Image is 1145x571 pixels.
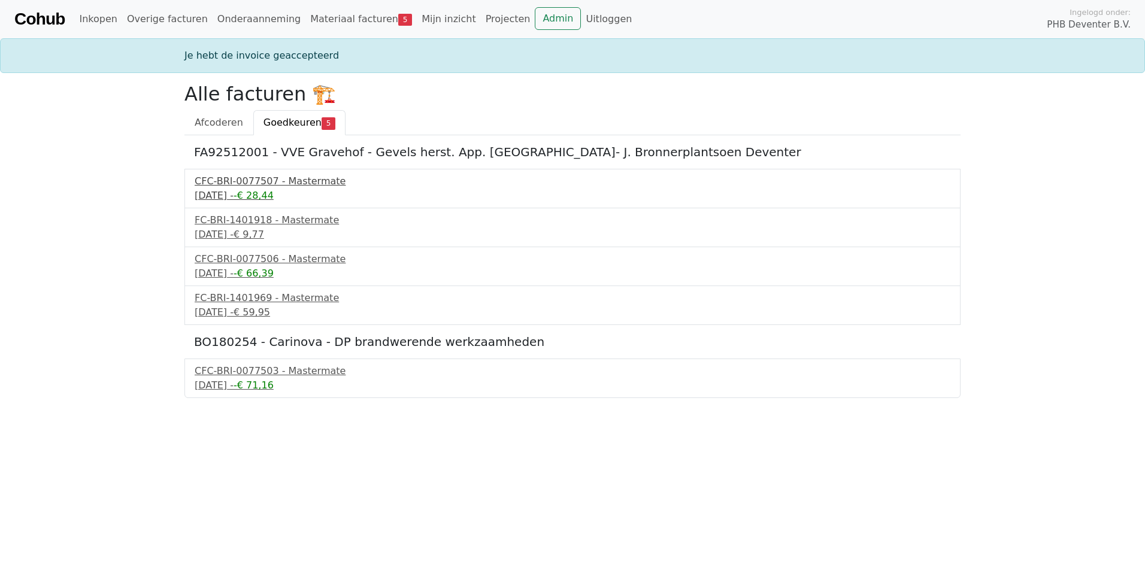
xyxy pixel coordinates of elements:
span: Ingelogd onder: [1070,7,1131,18]
a: Uitloggen [581,7,637,31]
span: € 9,77 [234,229,264,240]
div: Je hebt de invoice geaccepteerd [177,48,968,63]
a: CFC-BRI-0077507 - Mastermate[DATE] --€ 28,44 [195,174,950,203]
div: CFC-BRI-0077503 - Mastermate [195,364,950,378]
a: Projecten [481,7,535,31]
a: Goedkeuren5 [253,110,346,135]
a: Onderaanneming [213,7,305,31]
a: CFC-BRI-0077503 - Mastermate[DATE] --€ 71,16 [195,364,950,393]
div: [DATE] - [195,266,950,281]
a: Materiaal facturen5 [305,7,417,31]
span: Afcoderen [195,117,243,128]
span: PHB Deventer B.V. [1047,18,1131,32]
span: -€ 71,16 [234,379,274,391]
span: -€ 28,44 [234,190,274,201]
a: CFC-BRI-0077506 - Mastermate[DATE] --€ 66,39 [195,252,950,281]
h2: Alle facturen 🏗️ [184,83,961,105]
div: [DATE] - [195,227,950,242]
div: FC-BRI-1401918 - Mastermate [195,213,950,227]
span: 5 [398,14,412,26]
a: Overige facturen [122,7,213,31]
a: FC-BRI-1401969 - Mastermate[DATE] -€ 59,95 [195,291,950,320]
span: € 59,95 [234,306,270,318]
h5: BO180254 - Carinova - DP brandwerende werkzaamheden [194,335,951,349]
span: 5 [322,117,335,129]
a: Mijn inzicht [417,7,481,31]
a: FC-BRI-1401918 - Mastermate[DATE] -€ 9,77 [195,213,950,242]
span: -€ 66,39 [234,268,274,279]
div: [DATE] - [195,378,950,393]
a: Inkopen [74,7,122,31]
div: [DATE] - [195,189,950,203]
div: FC-BRI-1401969 - Mastermate [195,291,950,305]
a: Admin [535,7,581,30]
div: CFC-BRI-0077506 - Mastermate [195,252,950,266]
a: Cohub [14,5,65,34]
div: [DATE] - [195,305,950,320]
a: Afcoderen [184,110,253,135]
h5: FA92512001 - VVE Gravehof - Gevels herst. App. [GEOGRAPHIC_DATA]- J. Bronnerplantsoen Deventer [194,145,951,159]
span: Goedkeuren [263,117,322,128]
div: CFC-BRI-0077507 - Mastermate [195,174,950,189]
